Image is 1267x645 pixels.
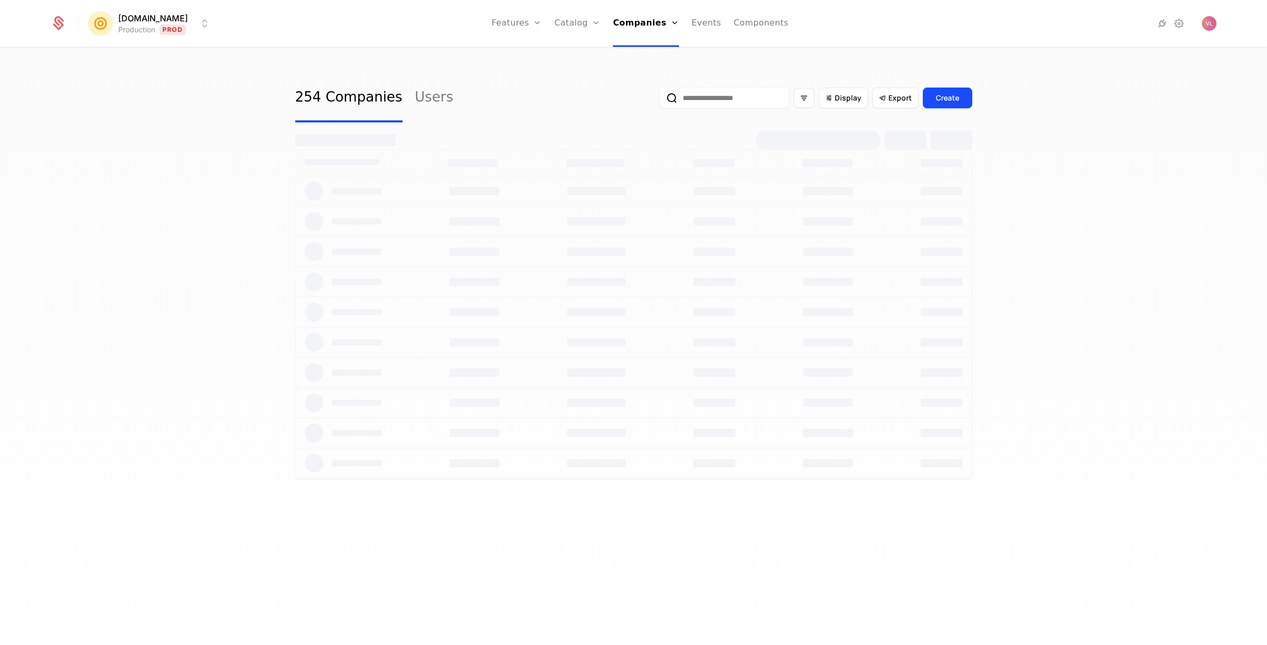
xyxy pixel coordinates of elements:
span: Display [835,93,861,103]
a: Integrations [1156,17,1169,30]
button: Select environment [91,12,211,35]
div: Create [936,93,959,103]
button: Display [819,88,868,108]
button: Filter options [794,88,814,108]
img: Mention.click [88,11,113,36]
a: 254 Companies [295,73,403,122]
a: Settings [1173,17,1185,30]
div: Production [118,24,155,35]
span: Prod [159,24,186,35]
button: Export [872,88,919,108]
img: Vlad Len [1202,16,1216,31]
a: Users [415,73,454,122]
button: Open user button [1202,16,1216,31]
button: Create [923,88,972,108]
span: Export [888,93,912,103]
span: [DOMAIN_NAME] [118,12,188,24]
